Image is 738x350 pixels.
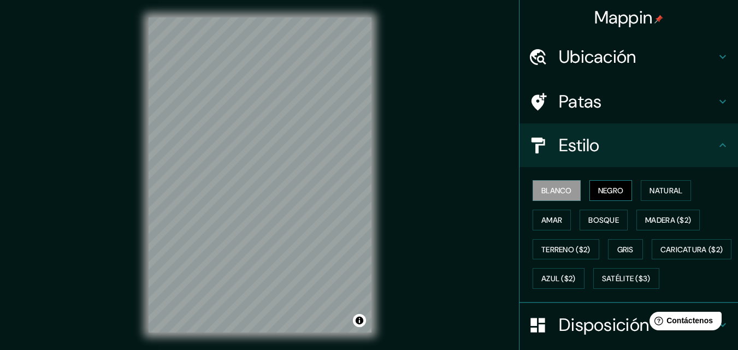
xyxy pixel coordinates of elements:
button: Blanco [533,180,581,201]
button: Madera ($2) [636,210,700,230]
button: Bosque [580,210,628,230]
div: Estilo [519,123,738,167]
font: Amar [541,215,562,225]
img: pin-icon.png [654,15,663,23]
canvas: Mapa [149,17,371,333]
font: Caricatura ($2) [660,245,723,254]
font: Estilo [559,134,600,157]
font: Bosque [588,215,619,225]
button: Negro [589,180,633,201]
font: Madera ($2) [645,215,691,225]
font: Blanco [541,186,572,195]
button: Terreno ($2) [533,239,599,260]
font: Azul ($2) [541,274,576,284]
button: Natural [641,180,691,201]
button: Gris [608,239,643,260]
font: Disposición [559,313,649,336]
font: Negro [598,186,624,195]
button: Caricatura ($2) [652,239,732,260]
font: Gris [617,245,634,254]
font: Mappin [594,6,653,29]
div: Ubicación [519,35,738,79]
button: Satélite ($3) [593,268,659,289]
div: Disposición [519,303,738,347]
font: Natural [650,186,682,195]
font: Ubicación [559,45,636,68]
button: Amar [533,210,571,230]
font: Satélite ($3) [602,274,651,284]
font: Terreno ($2) [541,245,591,254]
font: Patas [559,90,602,113]
button: Activar o desactivar atribución [353,314,366,327]
button: Azul ($2) [533,268,585,289]
div: Patas [519,80,738,123]
iframe: Lanzador de widgets de ayuda [641,307,726,338]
